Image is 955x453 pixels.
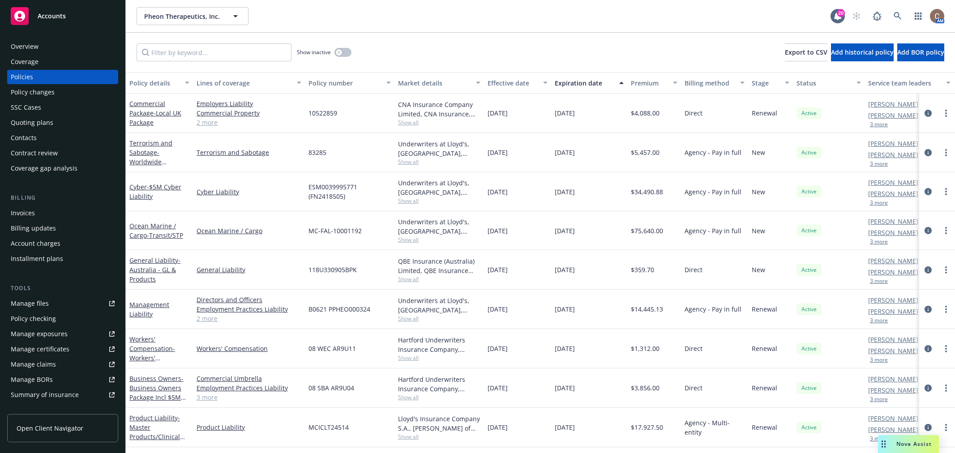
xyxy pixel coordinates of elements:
a: Search [889,7,907,25]
a: circleInformation [923,147,934,158]
a: more [941,225,951,236]
a: [PERSON_NAME] [868,385,918,395]
a: Policy checking [7,312,118,326]
span: 118U330905BPK [308,265,357,274]
div: Installment plans [11,252,63,266]
a: Commercial Package [129,99,181,127]
div: Policies [11,70,33,84]
a: Ocean Marine / Cargo [129,222,183,239]
div: Expiration date [555,78,614,88]
div: Summary of insurance [11,388,79,402]
a: [PERSON_NAME] [868,295,918,305]
span: 08 SBA AR9U04 [308,383,354,393]
a: Ocean Marine / Cargo [197,226,301,235]
span: Direct [685,383,702,393]
div: 20 [837,9,845,17]
span: $3,856.00 [631,383,660,393]
a: Management Liability [129,300,169,318]
span: [DATE] [488,344,508,353]
a: Product Liability [129,414,185,450]
span: [DATE] [488,423,508,432]
a: Manage certificates [7,342,118,356]
a: Manage BORs [7,372,118,387]
a: [PERSON_NAME] [868,99,918,109]
a: Manage exposures [7,327,118,341]
button: Add BOR policy [897,43,944,61]
a: more [941,108,951,119]
a: Cyber [129,183,181,201]
a: circleInformation [923,383,934,393]
img: photo [930,9,944,23]
span: [DATE] [488,383,508,393]
input: Filter by keyword... [137,43,291,61]
span: - Local UK Package [129,109,181,127]
div: Lines of coverage [197,78,291,88]
span: Show all [398,236,480,244]
span: Renewal [752,423,777,432]
a: 2 more [197,118,301,127]
span: [DATE] [555,383,575,393]
a: circleInformation [923,225,934,236]
a: more [941,265,951,275]
span: Open Client Navigator [17,423,83,433]
span: [DATE] [555,344,575,353]
span: Active [800,109,818,117]
div: Coverage gap analysis [11,161,77,175]
span: [DATE] [555,226,575,235]
span: Show all [398,433,480,440]
a: Installment plans [7,252,118,266]
a: more [941,147,951,158]
a: Contacts [7,131,118,145]
span: Pheon Therapeutics, Inc. [144,12,222,21]
button: Service team leaders [865,72,954,94]
span: [DATE] [555,108,575,118]
button: 3 more [870,161,888,167]
a: circleInformation [923,186,934,197]
div: Policy AI ingestions [11,403,68,417]
a: [PERSON_NAME] [868,178,918,187]
a: [PERSON_NAME] [868,374,918,384]
a: Manage claims [7,357,118,372]
span: $359.70 [631,265,654,274]
a: Terrorism and Sabotage [129,139,172,175]
span: [DATE] [488,187,508,197]
span: Show all [398,393,480,401]
span: $34,490.88 [631,187,663,197]
span: Agency - Pay in full [685,304,741,314]
a: [PERSON_NAME] [868,267,918,277]
div: Policy details [129,78,180,88]
a: Policy changes [7,85,118,99]
span: Renewal [752,304,777,314]
a: more [941,422,951,433]
a: [PERSON_NAME] [868,139,918,148]
div: Hartford Underwriters Insurance Company, Hartford Insurance Group [398,335,480,354]
span: [DATE] [488,148,508,157]
span: Agency - Pay in full [685,187,741,197]
span: - Transit/STP [147,231,183,239]
a: [PERSON_NAME] [868,346,918,355]
span: B0621 PPHEO000324 [308,304,370,314]
span: Show all [398,354,480,362]
span: Add BOR policy [897,48,944,56]
span: ESM0039995771 (FN2418505) [308,182,391,201]
span: $17,927.50 [631,423,663,432]
span: [DATE] [488,226,508,235]
span: Show all [398,275,480,283]
span: 83285 [308,148,326,157]
span: Active [800,384,818,392]
button: Expiration date [551,72,627,94]
button: Effective date [484,72,551,94]
button: 3 more [870,239,888,244]
a: [PERSON_NAME] [868,217,918,226]
a: Workers' Compensation [129,335,175,372]
span: Agency - Multi-entity [685,418,745,437]
span: Add historical policy [831,48,894,56]
span: [DATE] [488,304,508,314]
button: 3 more [870,200,888,205]
div: Service team leaders [868,78,941,88]
a: Billing updates [7,221,118,235]
a: Terrorism and Sabotage [197,148,301,157]
span: New [752,148,765,157]
span: $75,640.00 [631,226,663,235]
